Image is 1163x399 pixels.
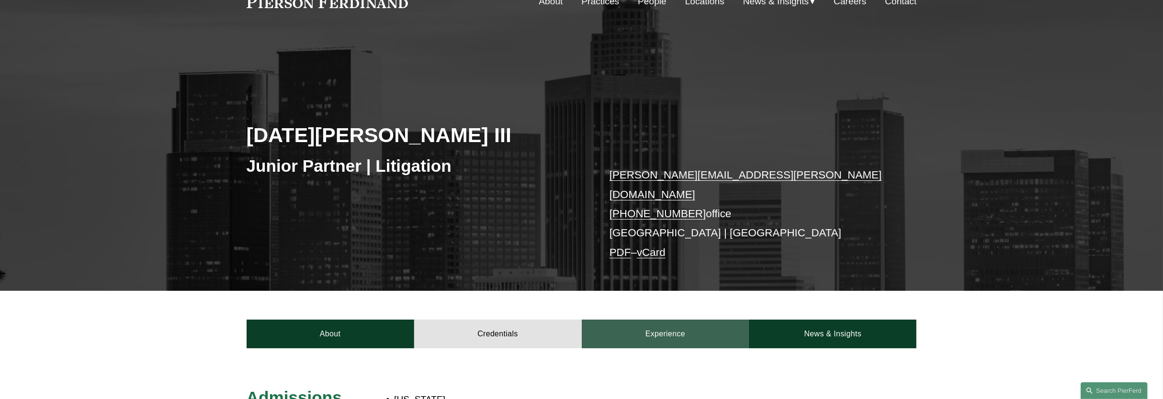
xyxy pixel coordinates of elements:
[637,246,666,258] a: vCard
[247,155,582,177] h3: Junior Partner | Litigation
[1081,382,1148,399] a: Search this site
[749,320,916,348] a: News & Insights
[414,320,582,348] a: Credentials
[247,122,582,147] h2: [DATE][PERSON_NAME] III
[247,320,414,348] a: About
[610,208,706,220] a: [PHONE_NUMBER]
[582,320,749,348] a: Experience
[610,166,889,262] p: office [GEOGRAPHIC_DATA] | [GEOGRAPHIC_DATA] –
[610,246,631,258] a: PDF
[610,169,882,200] a: [PERSON_NAME][EMAIL_ADDRESS][PERSON_NAME][DOMAIN_NAME]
